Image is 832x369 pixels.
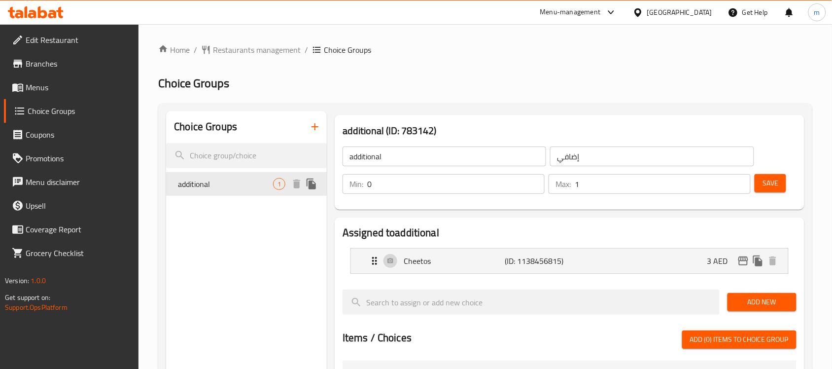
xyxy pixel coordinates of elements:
[26,176,131,188] span: Menu disclaimer
[166,143,327,168] input: search
[343,244,797,278] li: Expand
[274,180,285,189] span: 1
[5,301,68,314] a: Support.OpsPlatform
[4,75,139,99] a: Menus
[26,152,131,164] span: Promotions
[26,129,131,141] span: Coupons
[5,291,50,304] span: Get support on:
[194,44,197,56] li: /
[158,44,812,56] nav: breadcrumb
[351,249,788,273] div: Expand
[404,255,505,267] p: Cheetos
[4,28,139,52] a: Edit Restaurant
[682,331,797,349] button: Add (0) items to choice group
[763,177,778,189] span: Save
[690,333,789,346] span: Add (0) items to choice group
[166,172,327,196] div: additional1deleteduplicate
[201,44,301,56] a: Restaurants management
[555,178,571,190] p: Max:
[273,178,285,190] div: Choices
[755,174,786,192] button: Save
[735,296,789,308] span: Add New
[751,254,765,268] button: duplicate
[505,255,572,267] p: (ID: 1138456815)
[324,44,371,56] span: Choice Groups
[4,147,139,170] a: Promotions
[158,44,190,56] a: Home
[178,178,273,190] span: additional
[213,44,301,56] span: Restaurants management
[343,225,797,240] h2: Assigned to additional
[814,7,820,18] span: m
[4,99,139,123] a: Choice Groups
[31,274,46,287] span: 1.0.0
[343,290,720,315] input: search
[765,254,780,268] button: delete
[707,255,736,267] p: 3 AED
[736,254,751,268] button: edit
[5,274,29,287] span: Version:
[349,178,363,190] p: Min:
[158,72,229,94] span: Choice Groups
[4,123,139,147] a: Coupons
[26,200,131,212] span: Upsell
[343,331,412,345] h2: Items / Choices
[4,218,139,241] a: Coverage Report
[289,177,304,191] button: delete
[343,123,797,139] h3: additional (ID: 783142)
[26,34,131,46] span: Edit Restaurant
[174,119,237,134] h2: Choice Groups
[26,58,131,70] span: Branches
[4,241,139,265] a: Grocery Checklist
[647,7,712,18] div: [GEOGRAPHIC_DATA]
[28,105,131,117] span: Choice Groups
[26,247,131,259] span: Grocery Checklist
[304,177,319,191] button: duplicate
[540,6,601,18] div: Menu-management
[4,194,139,218] a: Upsell
[4,170,139,194] a: Menu disclaimer
[728,293,797,311] button: Add New
[4,52,139,75] a: Branches
[305,44,308,56] li: /
[26,81,131,93] span: Menus
[26,223,131,235] span: Coverage Report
